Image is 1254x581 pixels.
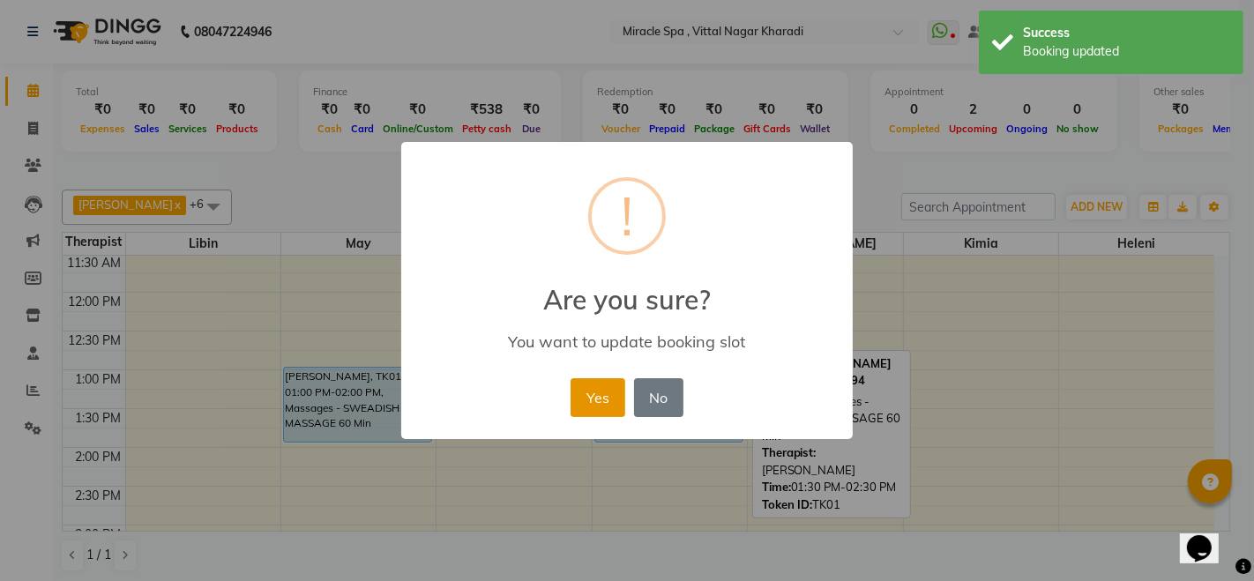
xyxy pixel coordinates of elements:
[401,263,853,316] h2: Are you sure?
[634,378,683,417] button: No
[571,378,624,417] button: Yes
[621,181,633,251] div: !
[427,331,827,352] div: You want to update booking slot
[1023,42,1230,61] div: Booking updated
[1180,510,1236,563] iframe: chat widget
[1023,24,1230,42] div: Success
